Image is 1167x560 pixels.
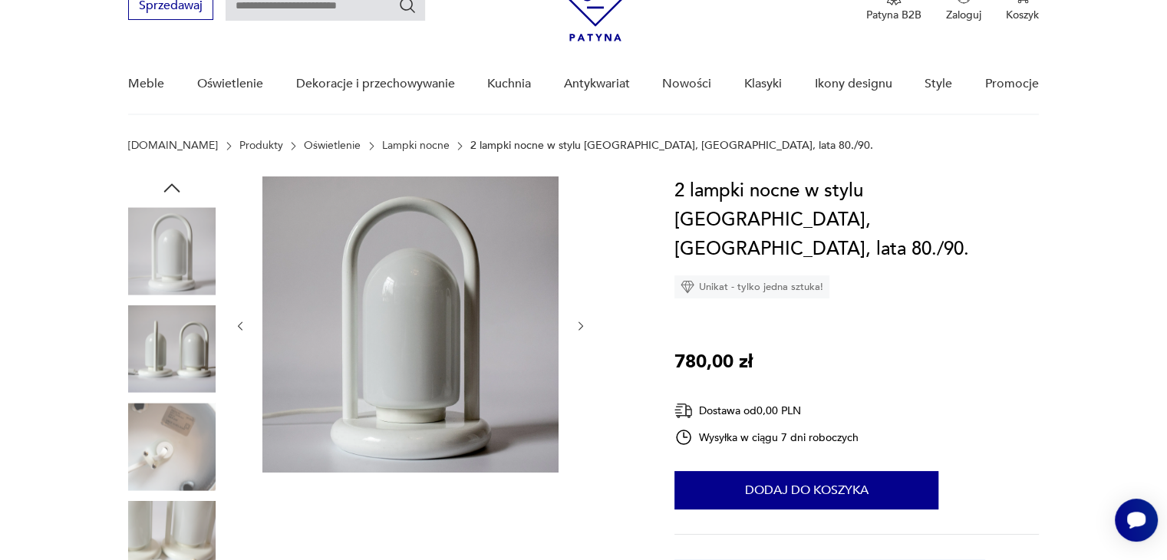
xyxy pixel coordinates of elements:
img: Zdjęcie produktu 2 lampki nocne w stylu Memphis, Belgia, lata 80./90. [128,403,216,490]
img: Zdjęcie produktu 2 lampki nocne w stylu Memphis, Belgia, lata 80./90. [128,207,216,295]
p: 2 lampki nocne w stylu [GEOGRAPHIC_DATA], [GEOGRAPHIC_DATA], lata 80./90. [470,140,873,152]
a: Meble [128,54,164,114]
div: Wysyłka w ciągu 7 dni roboczych [674,428,859,446]
a: Nowości [662,54,711,114]
a: Dekoracje i przechowywanie [295,54,454,114]
div: Unikat - tylko jedna sztuka! [674,275,829,298]
p: 780,00 zł [674,348,753,377]
a: Oświetlenie [304,140,361,152]
a: Oświetlenie [197,54,263,114]
iframe: Smartsupp widget button [1115,499,1158,542]
a: Style [925,54,952,114]
p: Patyna B2B [866,8,921,22]
p: Zaloguj [946,8,981,22]
button: Dodaj do koszyka [674,471,938,509]
div: Dostawa od 0,00 PLN [674,401,859,420]
a: [DOMAIN_NAME] [128,140,218,152]
a: Produkty [239,140,283,152]
a: Kuchnia [487,54,531,114]
p: Koszyk [1006,8,1039,22]
a: Ikony designu [814,54,892,114]
a: Sprzedawaj [128,2,213,12]
h1: 2 lampki nocne w stylu [GEOGRAPHIC_DATA], [GEOGRAPHIC_DATA], lata 80./90. [674,176,1039,264]
a: Antykwariat [564,54,630,114]
img: Zdjęcie produktu 2 lampki nocne w stylu Memphis, Belgia, lata 80./90. [128,305,216,393]
img: Ikona dostawy [674,401,693,420]
img: Zdjęcie produktu 2 lampki nocne w stylu Memphis, Belgia, lata 80./90. [262,176,559,473]
a: Klasyki [744,54,782,114]
img: Ikona diamentu [681,280,694,294]
a: Promocje [985,54,1039,114]
a: Lampki nocne [382,140,450,152]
